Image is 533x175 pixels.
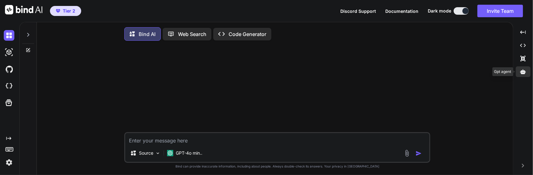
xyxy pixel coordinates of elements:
[492,67,513,76] div: Gpt agent
[4,30,14,41] img: darkChat
[139,30,155,38] p: Bind AI
[428,8,451,14] span: Dark mode
[178,30,206,38] p: Web Search
[4,64,14,75] img: githubDark
[155,151,160,156] img: Pick Models
[416,150,422,157] img: icon
[477,5,523,17] button: Invite Team
[4,157,14,168] img: settings
[5,5,42,14] img: Bind AI
[4,81,14,91] img: cloudideIcon
[139,150,153,156] p: Source
[63,8,75,14] span: Tier 2
[124,164,430,169] p: Bind can provide inaccurate information, including about people. Always double-check its answers....
[340,8,376,14] button: Discord Support
[4,47,14,58] img: darkAi-studio
[50,6,81,16] button: premiumTier 2
[403,150,411,157] img: attachment
[56,9,60,13] img: premium
[385,8,418,14] button: Documentation
[229,30,266,38] p: Code Generator
[167,150,173,156] img: GPT-4o mini
[176,150,202,156] p: GPT-4o min..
